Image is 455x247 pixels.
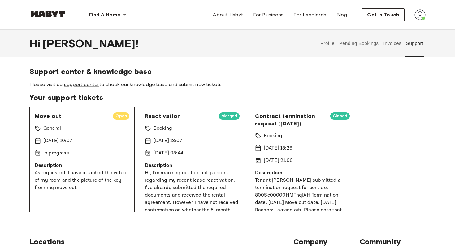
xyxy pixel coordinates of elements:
[293,237,359,246] span: Company
[219,113,240,119] span: Merged
[113,113,129,119] span: Open
[154,137,182,145] p: [DATE] 13:07
[253,11,284,19] span: For Business
[29,67,426,76] span: Support center & knowledge base
[145,112,214,120] span: Reactivation
[414,9,426,20] img: avatar
[264,132,282,140] p: Booking
[330,113,350,119] span: Closed
[383,30,402,57] button: Invoices
[362,8,405,21] button: Get in Touch
[29,81,426,88] span: Please visit our to check our knowledge base and submit new tickets.
[29,93,426,102] span: Your support tickets
[208,9,248,21] a: About Habyt
[255,112,325,127] span: Contract termination request ([DATE])
[35,162,129,169] p: Description
[264,145,292,152] p: [DATE] 18:26
[255,177,350,236] p: Tenant [PERSON_NAME] submitted a termination request for contract 800Sc00000HMFhqIAH Termination ...
[360,237,426,246] span: Community
[35,169,129,192] p: As requested, I have attached the video of my room and the picture of the key from my move out.
[213,11,243,19] span: About Habyt
[43,149,69,157] p: In progress
[338,30,379,57] button: Pending Bookings
[29,11,67,17] img: Habyt
[29,237,293,246] span: Locations
[288,9,331,21] a: For Landlords
[35,112,108,120] span: Move out
[64,81,99,87] a: support center
[145,162,240,169] p: Description
[331,9,352,21] a: Blog
[84,9,132,21] button: Find A Home
[29,37,43,50] span: Hi
[255,169,350,177] p: Description
[154,125,172,132] p: Booking
[293,11,326,19] span: For Landlords
[43,37,138,50] span: [PERSON_NAME] !
[336,11,347,19] span: Blog
[89,11,120,19] span: Find A Home
[264,157,293,164] p: [DATE] 21:00
[154,149,183,157] p: [DATE] 08:44
[320,30,336,57] button: Profile
[318,30,426,57] div: user profile tabs
[248,9,289,21] a: For Business
[367,11,399,19] span: Get in Touch
[43,137,72,145] p: [DATE] 10:07
[405,30,424,57] button: Support
[43,125,61,132] p: General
